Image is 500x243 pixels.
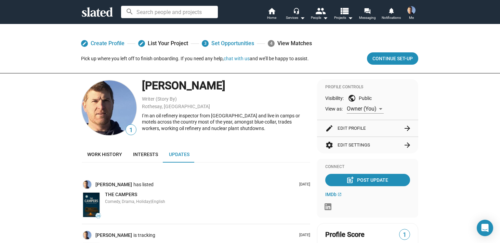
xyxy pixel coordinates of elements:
mat-icon: arrow_drop_down [346,14,354,22]
mat-icon: open_in_new [338,192,342,196]
mat-icon: post_add [346,176,354,184]
button: Edit Profile [325,120,410,137]
mat-icon: arrow_drop_down [298,14,306,22]
span: IMDb [325,192,337,197]
span: Interests [133,152,158,157]
span: Continue Set-up [372,52,413,65]
span: 3 [202,40,209,47]
button: Continue Set-up [367,52,418,65]
mat-icon: arrow_forward [403,141,411,149]
mat-icon: edit [325,124,333,132]
a: Work history [82,146,128,163]
p: [DATE] [297,182,310,187]
img: Joel Cousins [83,231,91,239]
span: Owner (You) [347,105,377,112]
a: Notifications [379,7,403,22]
a: List Your Project [138,37,188,50]
p: [DATE] [297,233,310,238]
mat-icon: arrow_forward [403,124,411,132]
a: [PERSON_NAME] [95,232,133,239]
span: Notifications [382,14,401,22]
button: Edit Settings [325,137,410,153]
div: Connect [325,164,410,170]
button: chat with us [224,56,250,61]
mat-icon: settings [325,141,333,149]
span: View as: [325,106,343,112]
button: People [307,7,331,22]
button: Projects [331,7,355,22]
mat-icon: home [267,7,276,15]
div: [PERSON_NAME] [142,78,310,93]
mat-icon: forum [364,8,370,14]
button: Services [284,7,307,22]
div: Open Intercom Messenger [477,220,493,236]
span: THE CAMPERS [105,192,137,197]
div: I’m an oil refinery inspector from [GEOGRAPHIC_DATA] and live in camps or motels across the count... [142,113,310,132]
span: English [152,199,165,204]
a: [PERSON_NAME] [95,181,133,188]
a: 3Set Opportunities [202,37,254,50]
div: Pick up where you left off to finish onboarding. If you need any help, and we’ll be happy to assist. [81,55,309,62]
img: Joel Cousins [83,180,91,189]
mat-icon: people [315,6,325,16]
a: Interests [128,146,163,163]
span: Profile Score [325,230,365,239]
input: Search people and projects [121,6,218,18]
a: THE CAMPERS [82,191,101,218]
span: Updates [169,152,189,157]
button: Post Update [325,174,410,186]
mat-icon: edit [139,41,144,46]
a: Updates [163,146,195,163]
img: THE CAMPERS [83,193,100,217]
span: Work history [87,152,122,157]
span: | [150,199,152,204]
div: Visibility: Public [325,94,410,102]
span: Projects [334,14,353,22]
div: View Matches [268,37,312,50]
div: Profile Controls [325,85,410,90]
a: THE CAMPERS [105,191,137,198]
img: Joel Cousins [82,80,136,135]
span: 1 [126,126,136,135]
a: Home [260,7,284,22]
span: Home [267,14,276,22]
img: Joel Cousins [407,6,416,14]
mat-icon: view_list [339,6,349,16]
div: Services [286,14,305,22]
div: People [311,14,328,22]
a: Create Profile [81,37,124,50]
a: IMDb [325,192,342,197]
mat-icon: arrow_drop_down [321,14,329,22]
span: has listed [133,181,155,188]
a: Writer (Story By) [142,96,177,102]
span: 26 [96,214,101,218]
button: Joel CousinsMe [403,5,420,23]
span: Comedy, Drama, Holiday [105,199,150,204]
mat-icon: edit [82,41,87,46]
mat-icon: notifications [388,7,394,14]
a: Messaging [355,7,379,22]
span: is tracking [133,232,157,239]
div: Post Update [347,174,388,186]
span: Me [409,14,414,22]
span: 1 [399,230,410,240]
span: Messaging [359,14,376,22]
mat-icon: headset_mic [293,8,299,14]
a: Rothesay, [GEOGRAPHIC_DATA] [142,104,210,109]
mat-icon: public [348,94,356,102]
span: 4 [268,40,275,47]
